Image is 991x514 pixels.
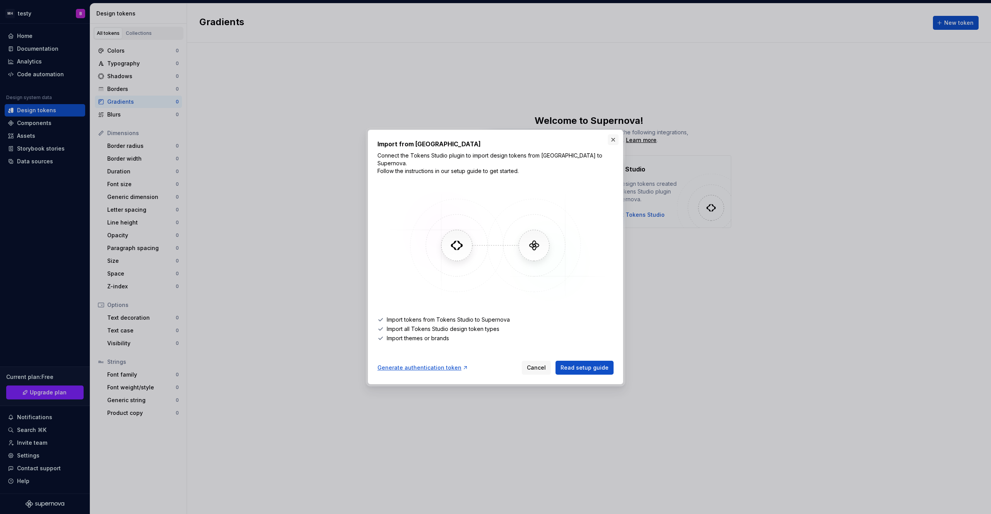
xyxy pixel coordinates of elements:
li: Import themes or brands [377,334,614,342]
li: Import tokens from Tokens Studio to Supernova [377,316,614,324]
a: Generate authentication token [377,364,468,372]
h2: Import from [GEOGRAPHIC_DATA] [377,139,614,149]
a: Read setup guide [556,361,614,375]
span: Cancel [527,364,546,372]
button: Cancel [522,361,551,375]
span: Read setup guide [561,364,609,372]
li: Import all Tokens Studio design token types [377,325,614,333]
p: Connect the Tokens Studio plugin to import design tokens from [GEOGRAPHIC_DATA] to Supernova. Fol... [377,152,614,175]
